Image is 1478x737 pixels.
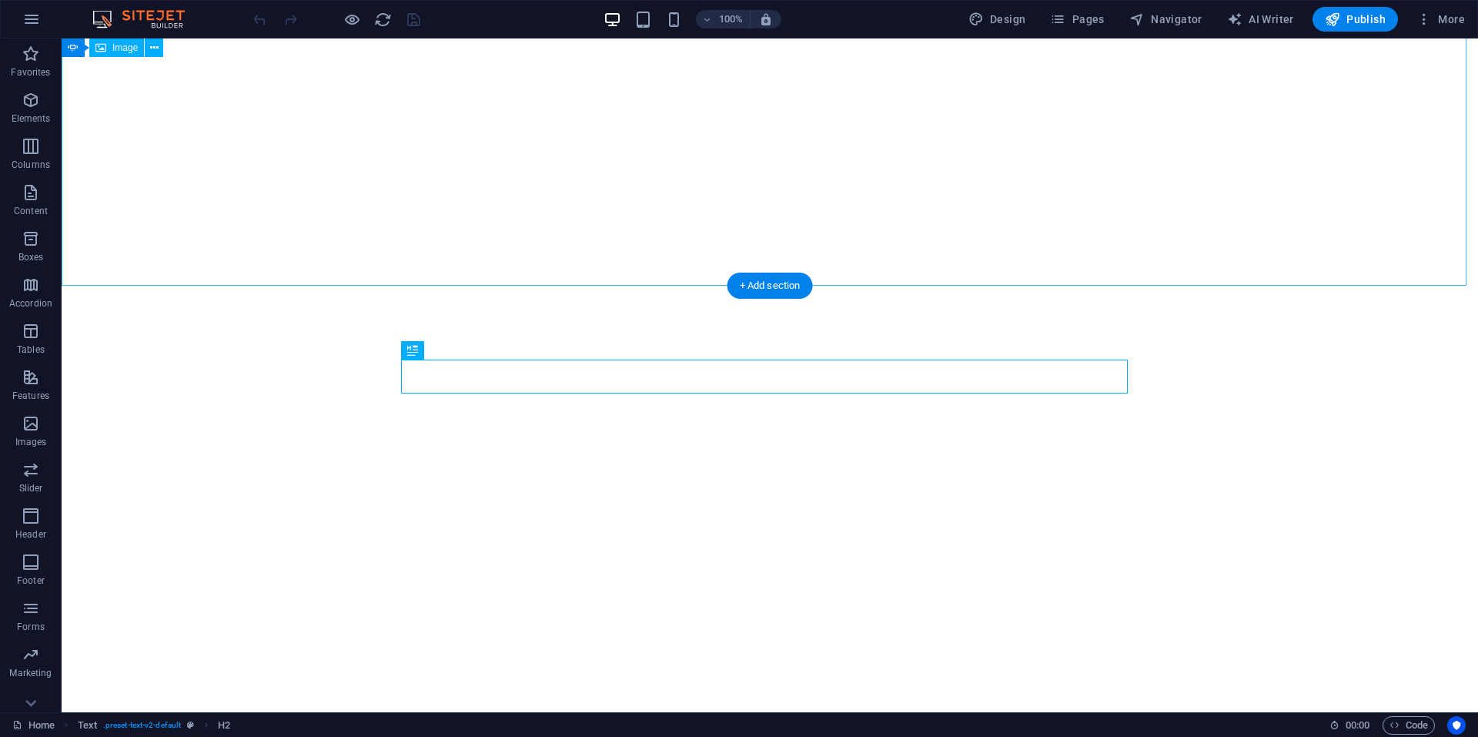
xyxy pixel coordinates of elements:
[78,716,97,735] span: Click to select. Double-click to edit
[1410,7,1471,32] button: More
[9,297,52,310] p: Accordion
[343,10,361,28] button: Click here to leave preview mode and continue editing
[1044,7,1110,32] button: Pages
[1346,716,1369,735] span: 00 00
[727,273,813,299] div: + Add section
[12,716,55,735] a: Click to cancel selection. Double-click to open Pages
[962,7,1032,32] button: Design
[1221,7,1300,32] button: AI Writer
[12,159,50,171] p: Columns
[1123,7,1209,32] button: Navigator
[373,10,392,28] button: reload
[1325,12,1386,27] span: Publish
[187,721,194,729] i: This element is a customizable preset
[17,575,45,587] p: Footer
[103,716,181,735] span: . preset-text-v2-default
[17,621,45,633] p: Forms
[1447,716,1466,735] button: Usercentrics
[1227,12,1294,27] span: AI Writer
[1416,12,1465,27] span: More
[89,10,204,28] img: Editor Logo
[759,12,773,26] i: On resize automatically adjust zoom level to fit chosen device.
[1356,719,1359,731] span: :
[78,716,231,735] nav: breadcrumb
[17,343,45,356] p: Tables
[15,528,46,541] p: Header
[1050,12,1104,27] span: Pages
[1312,7,1398,32] button: Publish
[14,205,48,217] p: Content
[112,43,138,52] span: Image
[9,667,52,679] p: Marketing
[11,66,50,79] p: Favorites
[15,436,47,448] p: Images
[1383,716,1435,735] button: Code
[968,12,1026,27] span: Design
[218,716,230,735] span: Click to select. Double-click to edit
[719,10,744,28] h6: 100%
[12,112,51,125] p: Elements
[1129,12,1202,27] span: Navigator
[19,482,43,494] p: Slider
[12,390,49,402] p: Features
[1389,716,1428,735] span: Code
[696,10,751,28] button: 100%
[962,7,1032,32] div: Design (Ctrl+Alt+Y)
[374,11,392,28] i: Reload page
[18,251,44,263] p: Boxes
[1329,716,1370,735] h6: Session time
